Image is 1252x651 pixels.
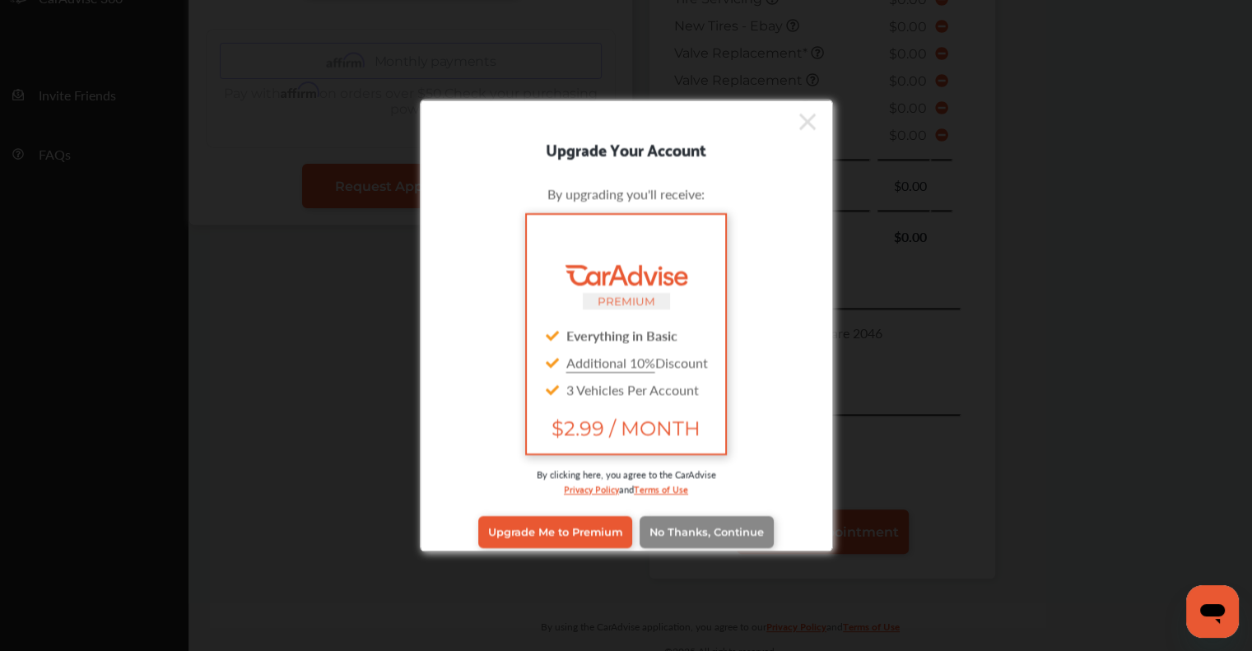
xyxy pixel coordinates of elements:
div: By upgrading you'll receive: [445,184,808,202]
a: Privacy Policy [564,480,619,495]
small: PREMIUM [598,294,655,307]
div: 3 Vehicles Per Account [540,375,711,402]
div: Upgrade Your Account [421,135,832,161]
span: No Thanks, Continue [649,526,764,538]
div: By clicking here, you agree to the CarAdvise and [445,467,808,512]
strong: Everything in Basic [566,325,677,344]
iframe: Button to launch messaging window [1186,585,1239,638]
a: Terms of Use [634,480,688,495]
a: Upgrade Me to Premium [478,516,632,547]
u: Additional 10% [566,352,655,371]
span: Upgrade Me to Premium [488,526,622,538]
span: Discount [566,352,708,371]
span: $2.99 / MONTH [540,416,711,439]
a: No Thanks, Continue [640,516,774,547]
